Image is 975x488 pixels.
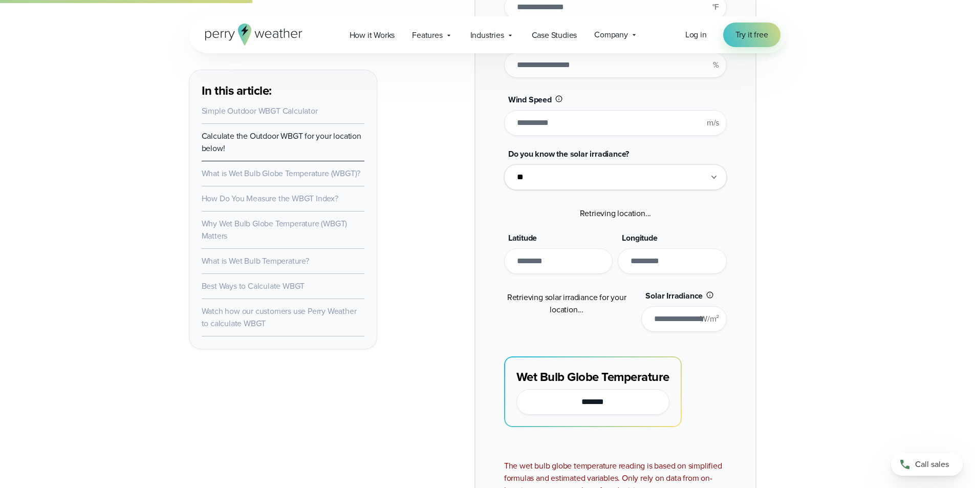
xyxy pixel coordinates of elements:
span: Company [594,29,628,41]
a: How Do You Measure the WBGT Index? [202,193,338,204]
a: Calculate the Outdoor WBGT for your location below! [4,32,142,50]
a: Simple Outdoor WBGT Calculator [15,23,130,31]
a: What is Wet Bulb Globe Temperature (WBGT)? [4,59,139,77]
span: Wind Speed [508,94,552,105]
a: How it Works [341,25,404,46]
span: Do you know the solar irradiance? [508,148,629,160]
span: Solar Irradiance [645,290,703,302]
span: Retrieving location... [580,207,652,219]
a: Why Wet Bulb Globe Temperature (WBGT) Matters [202,218,348,242]
a: Log in [685,29,707,41]
div: Outline [4,4,149,13]
span: How it Works [350,29,395,41]
span: Industries [470,29,504,41]
span: Try it free [735,29,768,41]
a: Watch how our customers use Perry Weather to calculate WBGT [202,305,357,329]
a: Call sales [891,453,963,476]
h3: In this article: [202,82,364,99]
a: Try it free [723,23,781,47]
a: What is Wet Bulb Globe Temperature (WBGT)? [202,167,361,179]
span: Case Studies [532,29,577,41]
span: Longitude [622,232,657,244]
a: Wet Bulb Globe Temperature [15,50,112,59]
span: Log in [685,29,707,40]
a: Simple Outdoor WBGT Calculator [202,105,318,117]
span: Retrieving solar irradiance for your location... [507,291,626,315]
a: Calculate the Outdoor WBGT for your location below! [202,130,361,154]
a: Case Studies [523,25,586,46]
span: Latitude [508,232,537,244]
span: Features [412,29,442,41]
a: Back to Top [15,13,55,22]
a: What is Wet Bulb Temperature? [202,255,309,267]
span: Call sales [915,458,949,471]
a: Best Ways to Calculate WBGT [202,280,305,292]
